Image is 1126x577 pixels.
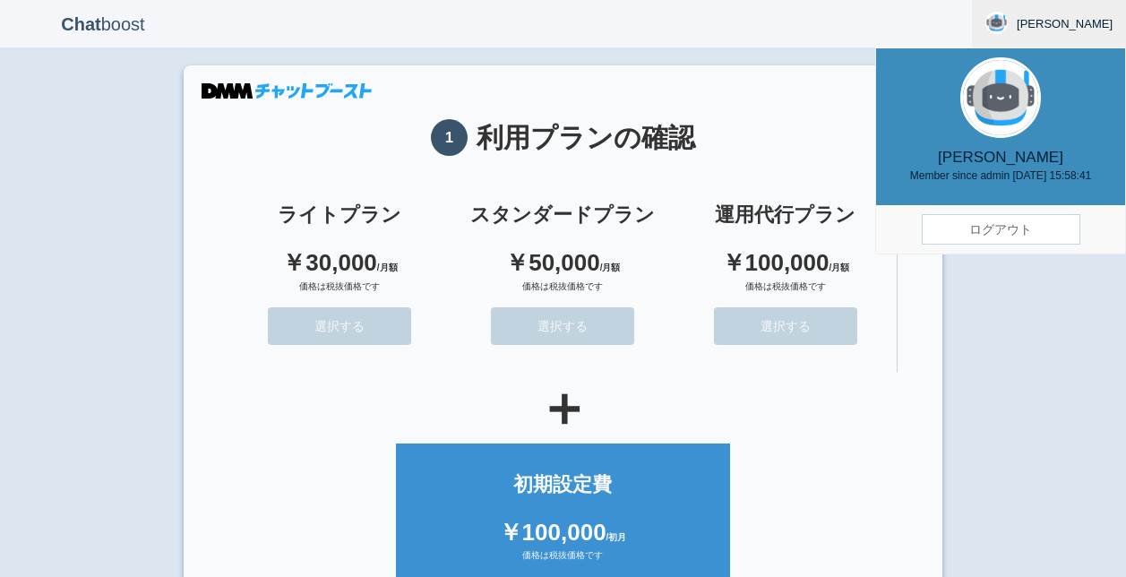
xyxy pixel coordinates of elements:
[606,532,627,542] span: /初月
[414,516,712,549] div: ￥100,000
[692,201,879,228] div: 運用代行プラン
[246,201,434,228] div: ライトプラン
[885,147,1116,184] p: [PERSON_NAME]
[13,2,193,47] p: boost
[414,470,712,498] div: 初期設定費
[469,246,657,280] div: ￥50,000
[885,168,1116,184] small: Member since admin [DATE] 15:58:41
[714,307,857,345] button: 選択する
[246,280,434,307] div: 価格は税抜価格です
[228,381,898,435] div: ＋
[377,263,398,272] span: /月額
[246,246,434,280] div: ￥30,000
[829,263,849,272] span: /月額
[431,119,468,156] span: 1
[202,83,372,99] img: DMMチャットブースト
[469,280,657,307] div: 価格は税抜価格です
[985,12,1008,34] img: User Image
[600,263,621,272] span: /月額
[692,280,879,307] div: 価格は税抜価格です
[61,14,100,34] b: Chat
[491,307,634,345] button: 選択する
[692,246,879,280] div: ￥100,000
[1017,15,1113,33] span: [PERSON_NAME]
[922,214,1080,245] a: ログアウト
[268,307,411,345] button: 選択する
[469,201,657,228] div: スタンダードプラン
[414,549,712,576] div: 価格は税抜価格です
[228,119,898,156] h1: 利用プランの確認
[960,57,1041,138] img: User Image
